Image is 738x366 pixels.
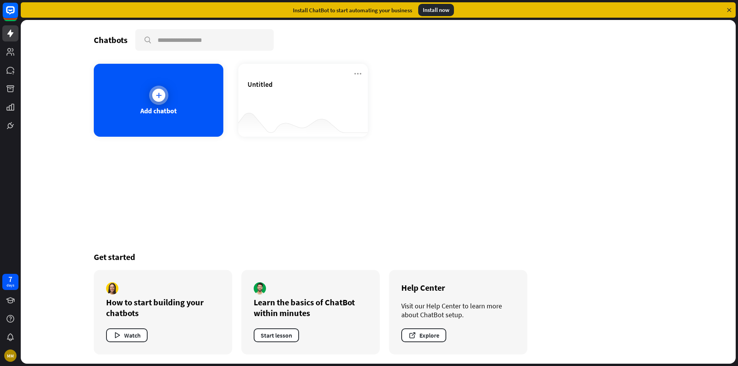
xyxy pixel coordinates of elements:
[106,328,148,342] button: Watch
[106,282,118,295] img: author
[293,7,412,14] div: Install ChatBot to start automating your business
[8,276,12,283] div: 7
[7,283,14,288] div: days
[418,4,454,16] div: Install now
[4,349,17,362] div: MM
[94,252,663,262] div: Get started
[401,301,515,319] div: Visit our Help Center to learn more about ChatBot setup.
[140,106,177,115] div: Add chatbot
[248,80,273,89] span: Untitled
[254,328,299,342] button: Start lesson
[94,35,128,45] div: Chatbots
[254,297,367,318] div: Learn the basics of ChatBot within minutes
[401,282,515,293] div: Help Center
[254,282,266,295] img: author
[106,297,220,318] div: How to start building your chatbots
[6,3,29,26] button: Open LiveChat chat widget
[2,274,18,290] a: 7 days
[401,328,446,342] button: Explore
